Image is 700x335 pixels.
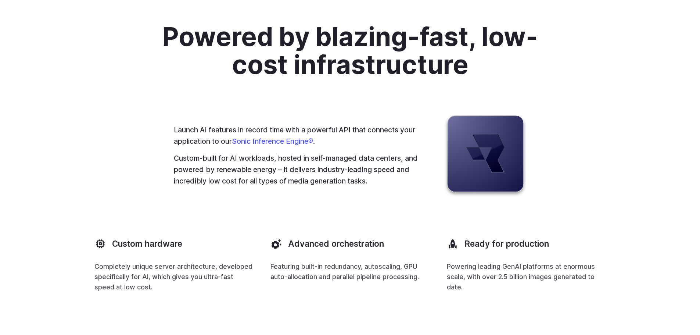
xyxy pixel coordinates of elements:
[174,153,421,186] p: Custom-built for AI workloads, hosted in self-managed data centers, and powered by renewable ener...
[288,238,384,250] h3: Advanced orchestration
[232,137,313,146] a: Sonic Inference Engine®
[174,124,421,147] p: Launch AI features in record time with a powerful API that connects your application to our .
[112,238,182,250] h3: Custom hardware
[447,261,606,292] p: Powering leading GenAI platforms at enormous scale, with over 2.5 billion images generated to date.
[146,23,555,79] h2: Powered by blazing-fast, low-cost infrastructure
[94,261,253,292] p: Completely unique server architecture, developed specifically for AI, which gives you ultra-fast ...
[464,238,549,250] h3: Ready for production
[270,261,429,282] p: Featuring built-in redundancy, autoscaling, GPU auto-allocation and parallel pipeline processing.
